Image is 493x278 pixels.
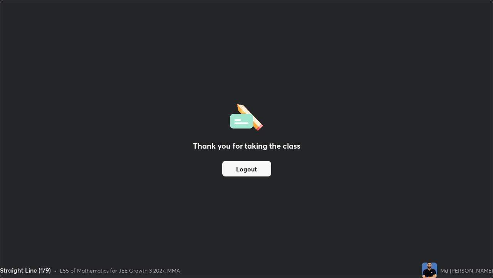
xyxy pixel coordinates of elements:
[54,266,57,275] div: •
[440,266,493,275] div: Md [PERSON_NAME]
[230,102,263,131] img: offlineFeedback.1438e8b3.svg
[60,266,180,275] div: L55 of Mathematics for JEE Growth 3 2027_MMA
[193,140,300,152] h2: Thank you for taking the class
[422,263,437,278] img: 2958a625379348b7bd8472edfd5724da.jpg
[222,161,271,176] button: Logout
